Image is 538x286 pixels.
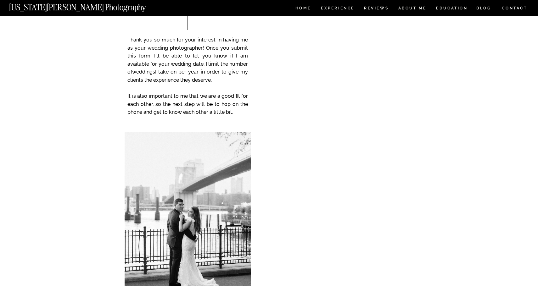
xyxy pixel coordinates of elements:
a: Experience [321,6,354,12]
a: ABOUT ME [398,6,427,12]
a: BLOG [476,6,491,12]
a: CONTACT [502,5,528,12]
a: HOME [294,6,312,12]
a: EDUCATION [435,6,468,12]
a: REVIEWS [364,6,388,12]
p: Thank you so much for your interest in having me as your wedding photographer! Once you submit th... [127,36,248,125]
a: [US_STATE][PERSON_NAME] Photography [9,3,167,8]
a: weddings [132,69,155,75]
